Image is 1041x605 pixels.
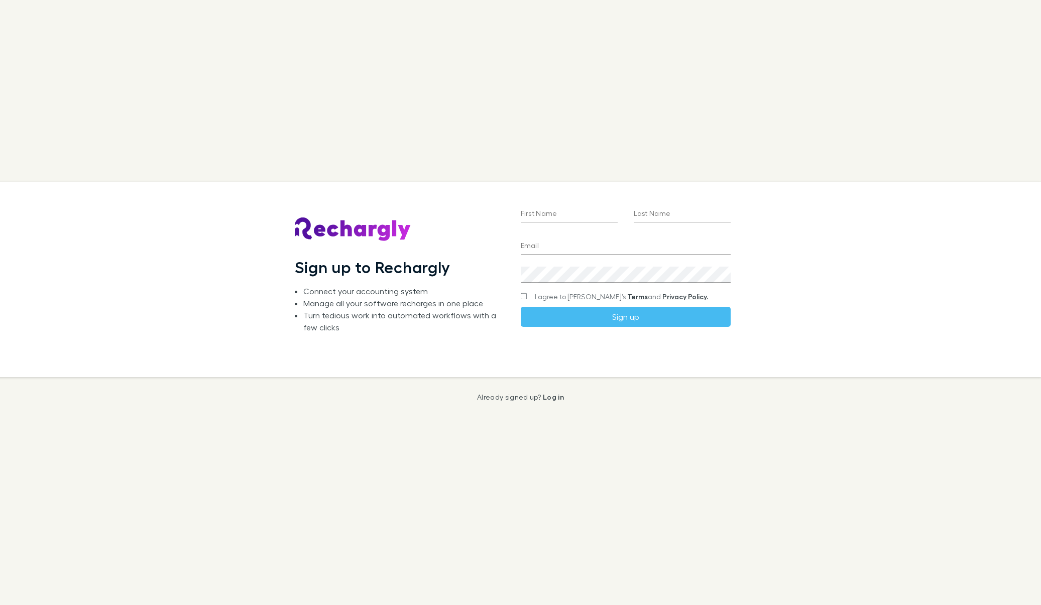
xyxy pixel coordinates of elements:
a: Privacy Policy. [662,292,708,301]
p: Already signed up? [477,393,564,401]
span: I agree to [PERSON_NAME]’s and [535,292,708,302]
li: Manage all your software recharges in one place [303,297,504,309]
button: Sign up [521,307,731,327]
li: Turn tedious work into automated workflows with a few clicks [303,309,504,333]
img: Rechargly's Logo [295,217,411,241]
li: Connect your accounting system [303,285,504,297]
a: Log in [543,393,564,401]
h1: Sign up to Rechargly [295,258,451,277]
a: Terms [627,292,648,301]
